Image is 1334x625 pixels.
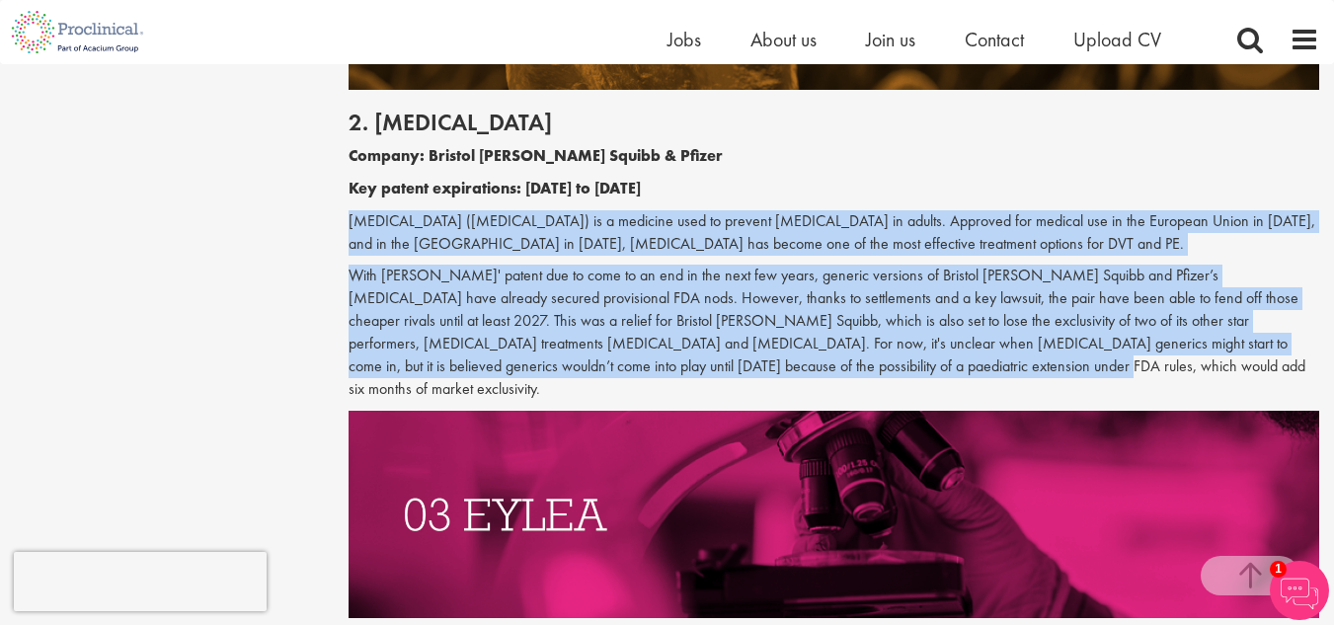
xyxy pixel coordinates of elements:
img: Drugs with patents due to expire Eylea [349,411,1319,618]
p: [MEDICAL_DATA] ([MEDICAL_DATA]) is a medicine used to prevent [MEDICAL_DATA] in adults. Approved ... [349,210,1319,256]
h2: 2. [MEDICAL_DATA] [349,110,1319,135]
a: Upload CV [1073,27,1161,52]
a: Contact [965,27,1024,52]
a: Jobs [667,27,701,52]
img: Chatbot [1270,561,1329,620]
p: With [PERSON_NAME]' patent due to come to an end in the next few years, generic versions of Brist... [349,265,1319,400]
iframe: reCAPTCHA [14,552,267,611]
span: 1 [1270,561,1287,578]
a: About us [750,27,817,52]
a: Join us [866,27,915,52]
b: Company: Bristol [PERSON_NAME] Squibb & Pfizer [349,145,723,166]
b: Key patent expirations: [DATE] to [DATE] [349,178,641,198]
